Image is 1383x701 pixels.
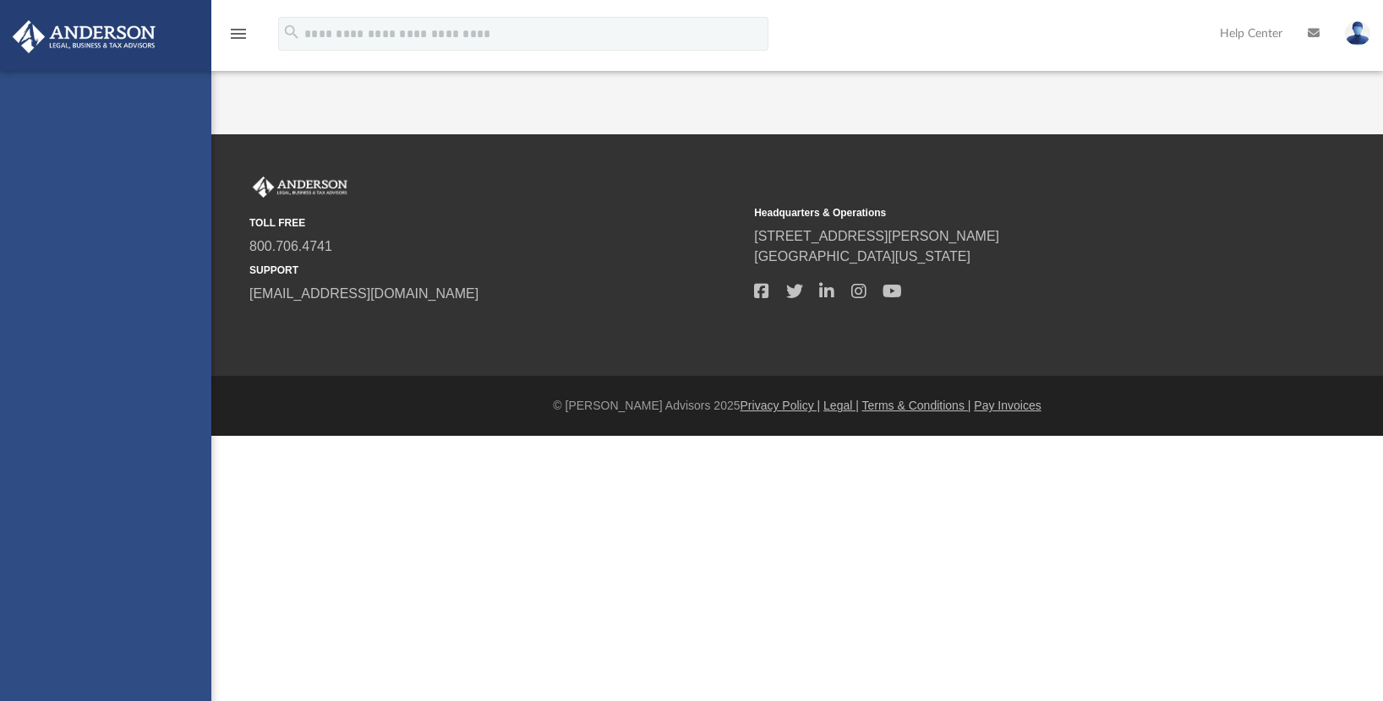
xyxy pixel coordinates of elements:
[249,239,332,253] a: 800.706.4741
[249,263,742,278] small: SUPPORT
[211,397,1383,415] div: © [PERSON_NAME] Advisors 2025
[754,249,970,264] a: [GEOGRAPHIC_DATA][US_STATE]
[249,215,742,231] small: TOLL FREE
[1345,21,1370,46] img: User Pic
[974,399,1041,412] a: Pay Invoices
[823,399,859,412] a: Legal |
[249,286,478,301] a: [EMAIL_ADDRESS][DOMAIN_NAME]
[754,229,999,243] a: [STREET_ADDRESS][PERSON_NAME]
[282,23,301,41] i: search
[228,32,249,44] a: menu
[741,399,821,412] a: Privacy Policy |
[8,20,161,53] img: Anderson Advisors Platinum Portal
[754,205,1247,220] small: Headquarters & Operations
[228,24,249,44] i: menu
[862,399,971,412] a: Terms & Conditions |
[249,177,351,198] img: Anderson Advisors Platinum Portal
